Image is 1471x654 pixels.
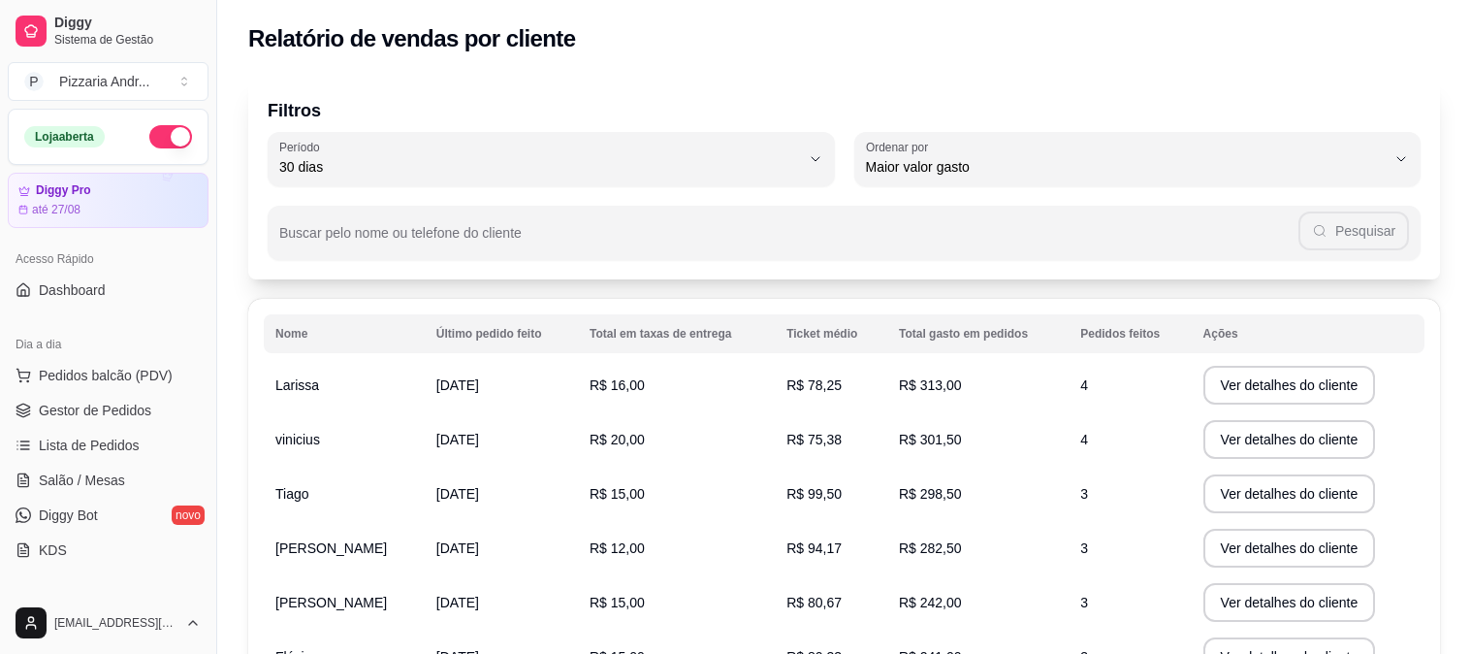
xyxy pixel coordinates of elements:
a: Gestor de Pedidos [8,395,208,426]
span: [PERSON_NAME] [275,540,387,556]
a: Diggy Proaté 27/08 [8,173,208,228]
button: Ver detalhes do cliente [1203,420,1376,459]
span: R$ 80,67 [786,595,842,610]
span: Lista de Pedidos [39,436,140,455]
span: R$ 282,50 [899,540,962,556]
span: [DATE] [436,540,479,556]
span: R$ 298,50 [899,486,962,502]
span: Larissa [275,377,319,393]
button: Ordenar porMaior valor gasto [854,132,1422,186]
button: Ver detalhes do cliente [1203,366,1376,405]
label: Período [279,139,326,155]
th: Ticket médio [775,314,887,353]
span: R$ 12,00 [590,540,645,556]
span: R$ 301,50 [899,432,962,447]
a: DiggySistema de Gestão [8,8,208,54]
span: R$ 15,00 [590,486,645,502]
a: Salão / Mesas [8,465,208,496]
a: KDS [8,535,208,566]
p: Filtros [268,97,1421,124]
button: Período30 dias [268,132,835,186]
span: Gestor de Pedidos [39,401,151,420]
span: R$ 78,25 [786,377,842,393]
span: Salão / Mesas [39,471,125,490]
span: R$ 94,17 [786,540,842,556]
span: Diggy Bot [39,506,98,525]
button: Ver detalhes do cliente [1203,583,1376,622]
button: Ver detalhes do cliente [1203,474,1376,513]
div: Acesso Rápido [8,244,208,275]
span: Dashboard [39,280,106,300]
article: até 27/08 [32,202,80,217]
span: P [24,72,44,91]
span: R$ 20,00 [590,432,645,447]
span: Maior valor gasto [866,157,1387,177]
article: Diggy Pro [36,183,91,198]
th: Nome [264,314,425,353]
span: 30 dias [279,157,800,177]
span: R$ 313,00 [899,377,962,393]
a: Dashboard [8,275,208,306]
input: Buscar pelo nome ou telefone do cliente [279,231,1298,250]
label: Ordenar por [866,139,935,155]
span: R$ 99,50 [786,486,842,502]
th: Pedidos feitos [1069,314,1191,353]
div: Dia a dia [8,329,208,360]
span: [DATE] [436,377,479,393]
span: [DATE] [436,595,479,610]
div: Loja aberta [24,126,105,147]
span: R$ 75,38 [786,432,842,447]
th: Último pedido feito [425,314,578,353]
span: 4 [1080,432,1088,447]
button: [EMAIL_ADDRESS][DOMAIN_NAME] [8,600,208,646]
span: Diggy [54,15,201,32]
span: KDS [39,540,67,560]
span: Tiago [275,486,309,502]
a: Lista de Pedidos [8,430,208,461]
span: R$ 16,00 [590,377,645,393]
span: 3 [1080,486,1088,502]
th: Total em taxas de entrega [578,314,775,353]
span: [DATE] [436,486,479,502]
button: Ver detalhes do cliente [1203,529,1376,568]
span: Sistema de Gestão [54,32,201,48]
th: Total gasto em pedidos [887,314,1069,353]
div: Catálogo [8,589,208,620]
button: Alterar Status [149,125,192,148]
span: 4 [1080,377,1088,393]
span: 3 [1080,595,1088,610]
h2: Relatório de vendas por cliente [248,23,576,54]
span: [PERSON_NAME] [275,595,387,610]
span: [EMAIL_ADDRESS][DOMAIN_NAME] [54,615,177,631]
a: Diggy Botnovo [8,500,208,531]
span: R$ 242,00 [899,595,962,610]
button: Select a team [8,62,208,101]
span: Pedidos balcão (PDV) [39,366,173,385]
span: [DATE] [436,432,479,447]
th: Ações [1192,314,1424,353]
span: R$ 15,00 [590,595,645,610]
div: Pizzaria Andr ... [59,72,149,91]
span: vinicius [275,432,320,447]
span: 3 [1080,540,1088,556]
button: Pedidos balcão (PDV) [8,360,208,391]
